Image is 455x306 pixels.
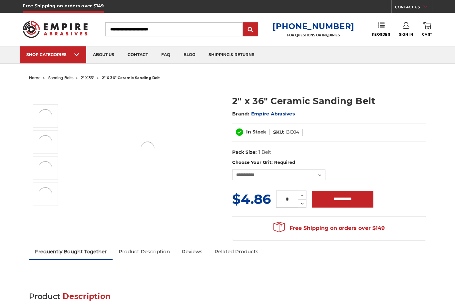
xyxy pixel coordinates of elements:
span: Free Shipping on orders over $149 [273,222,385,235]
dd: BC04 [286,129,299,136]
a: Product Description [113,244,176,259]
a: Frequently Bought Together [29,244,113,259]
a: about us [86,46,121,63]
span: Sign In [399,32,413,37]
span: Description [63,292,111,301]
div: SHOP CATEGORIES [26,52,80,57]
span: Product [29,292,60,301]
span: Reorder [372,32,390,37]
span: Brand: [232,111,249,117]
a: 2" x 36" [81,75,94,80]
img: 2" x 36" - Ceramic Sanding Belt [37,186,54,203]
img: 2" x 36" Ceramic Pipe Sanding Belt [139,140,156,157]
small: Required [274,160,295,165]
label: Choose Your Grit: [232,159,426,166]
p: FOR QUESTIONS OR INQUIRIES [272,33,354,37]
h1: 2" x 36" Ceramic Sanding Belt [232,94,426,107]
span: 2" x 36" ceramic sanding belt [102,75,160,80]
dt: Pack Size: [232,149,257,156]
a: home [29,75,41,80]
a: Reorder [372,22,390,36]
a: Cart [422,22,432,37]
a: sanding belts [48,75,73,80]
img: 2" x 36" Cer Sanding Belt [37,160,54,177]
a: contact [121,46,155,63]
img: 2" x 36" Ceramic Pipe Sanding Belt [37,108,54,124]
a: [PHONE_NUMBER] [272,21,354,31]
span: $4.86 [232,191,271,207]
dd: 1 Belt [258,149,271,156]
a: CONTACT US [395,3,432,13]
a: Empire Abrasives [251,111,295,117]
img: 2" x 36" Ceramic Sanding Belt [37,134,54,150]
a: shipping & returns [202,46,261,63]
input: Submit [244,23,257,36]
span: Cart [422,32,432,37]
span: In Stock [246,129,266,135]
a: blog [177,46,202,63]
a: faq [155,46,177,63]
a: Reviews [176,244,209,259]
img: Empire Abrasives [23,17,87,42]
dt: SKU: [273,129,284,136]
a: Related Products [209,244,264,259]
